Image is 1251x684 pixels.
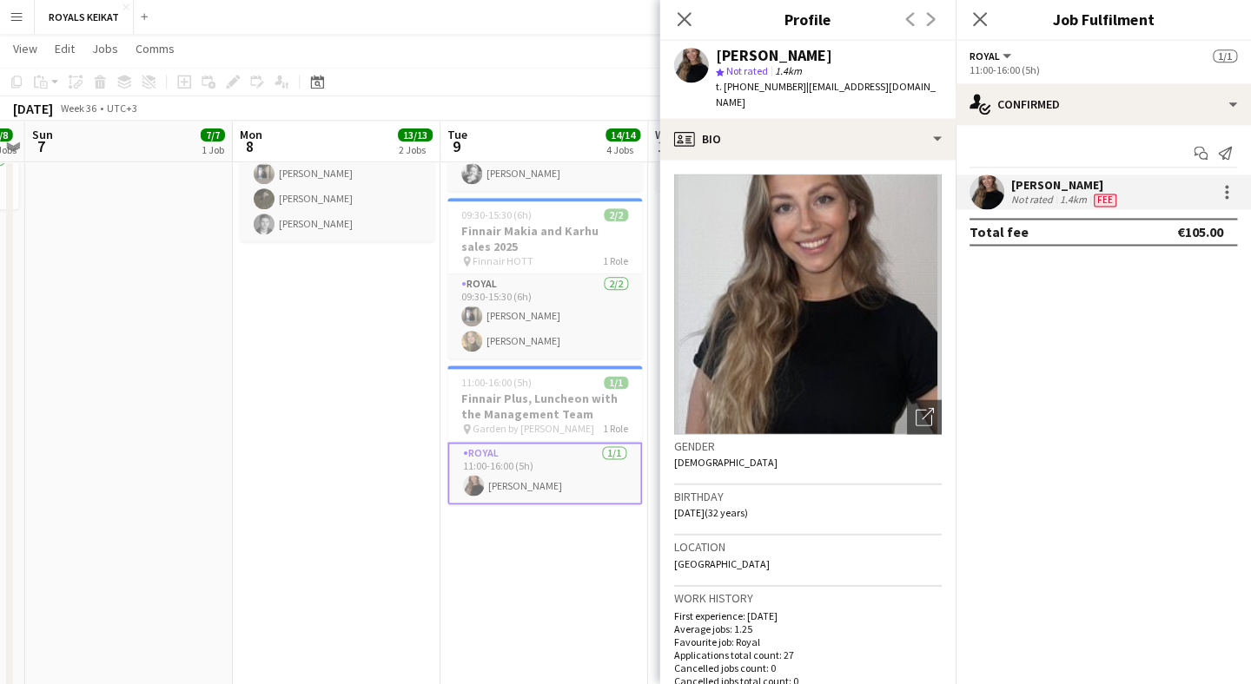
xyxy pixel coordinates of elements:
span: 1.4km [771,65,805,78]
div: 11:00-16:00 (5h) [970,64,1237,77]
span: [DATE] (32 years) [674,506,748,519]
a: View [7,38,45,61]
p: Favourite job: Royal [674,635,942,648]
span: 2/2 [605,209,629,222]
div: Total fee [970,224,1029,241]
h3: Work history [674,590,942,606]
button: ROYALS KEIKAT [36,1,135,35]
span: [DEMOGRAPHIC_DATA] [674,456,778,469]
span: Wed [656,128,678,143]
div: €105.00 [1177,224,1223,241]
a: Jobs [86,38,126,61]
span: 10 [653,137,678,157]
span: 7/7 [202,129,226,142]
span: Finnair HOTT [473,255,534,268]
h3: Location [674,539,942,555]
h3: Profile [660,9,956,31]
span: 13/13 [399,129,434,142]
button: Royal [970,50,1014,63]
app-card-role: Royal4/405:45-10:30 (4h45m)[PERSON_NAME][PERSON_NAME][PERSON_NAME][PERSON_NAME] [241,108,435,242]
div: Confirmed [956,84,1251,126]
h3: Job Fulfilment [956,9,1251,31]
span: 11:00-16:00 (5h) [462,377,533,390]
span: Tue [448,128,468,143]
p: Average jobs: 1.25 [674,622,942,635]
span: 09:30-15:30 (6h) [462,209,533,222]
div: Open photos pop-in [907,400,942,435]
div: 1 Job [202,144,225,157]
span: 7 [30,137,54,157]
span: Fee [1094,194,1116,207]
span: t. [PHONE_NUMBER] [716,81,806,94]
h3: Gender [674,438,942,454]
p: Applications total count: 27 [674,648,942,661]
a: Edit [49,38,83,61]
h3: Finnair Makia and Karhu sales 2025 [448,224,643,255]
div: 2 Jobs [400,144,433,157]
span: View [14,42,38,57]
app-job-card: 11:00-16:00 (5h)1/1Finnair Plus, Luncheon with the Management Team Garden by [PERSON_NAME]1 RoleR... [448,366,643,505]
span: [GEOGRAPHIC_DATA] [674,557,770,570]
div: [PERSON_NAME] [1011,178,1120,194]
span: 8 [238,137,263,157]
span: Garden by [PERSON_NAME] [473,423,595,436]
span: Sun [33,128,54,143]
div: [DATE] [14,101,54,118]
div: 1.4km [1056,194,1090,207]
div: Crew has different fees then in role [1090,194,1120,207]
h3: Birthday [674,489,942,504]
span: | [EMAIL_ADDRESS][DOMAIN_NAME] [716,81,936,109]
span: 1/1 [1213,50,1237,63]
app-card-role: Royal2/209:30-15:30 (6h)[PERSON_NAME][PERSON_NAME] [448,275,643,359]
span: 14/14 [606,129,641,142]
span: 1/1 [605,377,629,390]
span: 1 Role [604,255,629,268]
span: Not rated [726,65,768,78]
a: Comms [129,38,182,61]
span: Royal [970,50,1000,63]
span: Week 36 [57,102,101,115]
span: 9 [446,137,468,157]
div: 4 Jobs [607,144,640,157]
span: 1 Role [604,423,629,436]
img: Crew avatar or photo [674,174,942,435]
span: Comms [136,42,175,57]
span: Mon [241,128,263,143]
span: Jobs [93,42,119,57]
p: Cancelled jobs count: 0 [674,661,942,674]
div: UTC+3 [108,102,138,115]
h3: Finnair Plus, Luncheon with the Management Team [448,391,643,423]
div: Bio [660,119,956,161]
div: Not rated [1011,194,1056,207]
div: [PERSON_NAME] [716,49,832,64]
app-card-role: Royal1/111:00-16:00 (5h)[PERSON_NAME] [448,443,643,505]
app-job-card: 09:30-15:30 (6h)2/2Finnair Makia and Karhu sales 2025 Finnair HOTT1 RoleRoyal2/209:30-15:30 (6h)[... [448,199,643,359]
span: Edit [56,42,76,57]
p: First experience: [DATE] [674,609,942,622]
